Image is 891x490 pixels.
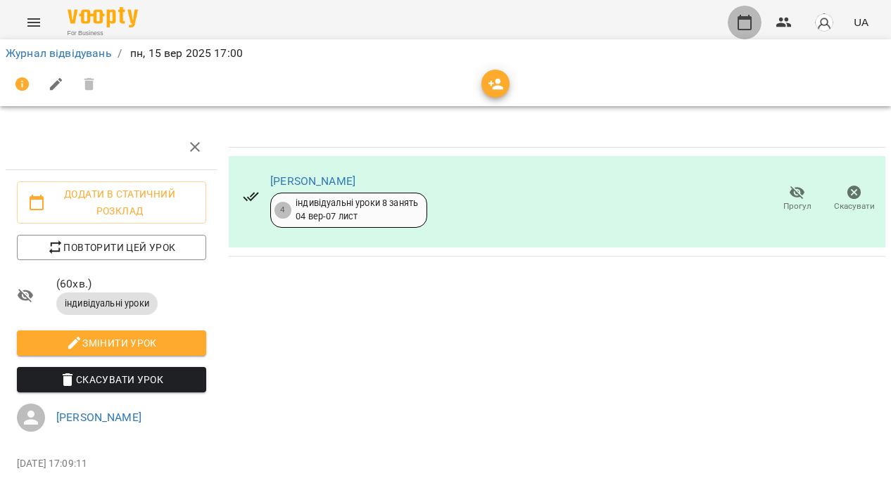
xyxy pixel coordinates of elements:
[783,200,811,212] span: Прогул
[68,7,138,27] img: Voopty Logo
[118,45,122,62] li: /
[17,330,206,356] button: Змінити урок
[28,239,195,256] span: Повторити цей урок
[28,186,195,219] span: Додати в статичний розклад
[6,46,112,60] a: Журнал відвідувань
[848,9,874,35] button: UA
[854,15,868,30] span: UA
[6,45,885,62] nav: breadcrumb
[270,174,355,188] a: [PERSON_NAME]
[826,179,883,219] button: Скасувати
[17,6,51,39] button: Menu
[834,200,875,212] span: Скасувати
[28,335,195,352] span: Змінити урок
[17,181,206,224] button: Додати в статичний розклад
[28,371,195,388] span: Скасувати Урок
[296,197,418,223] div: індивідуальні уроки 8 занять 04 вер - 07 лист
[56,276,206,292] span: ( 60 хв. )
[17,367,206,392] button: Скасувати Урок
[17,457,206,471] p: [DATE] 17:09:11
[814,13,834,32] img: avatar_s.png
[68,29,138,38] span: For Business
[769,179,826,219] button: Прогул
[127,45,243,62] p: пн, 15 вер 2025 17:00
[274,202,291,219] div: 4
[56,297,158,310] span: індивідуальні уроки
[17,235,206,260] button: Повторити цей урок
[56,411,141,424] a: [PERSON_NAME]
